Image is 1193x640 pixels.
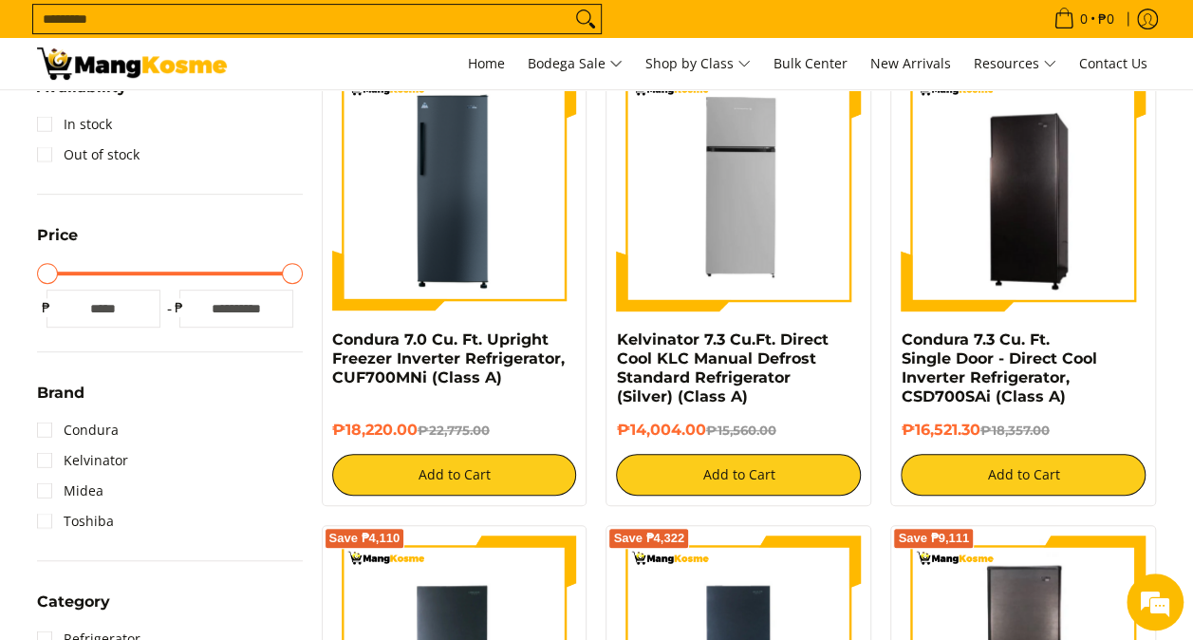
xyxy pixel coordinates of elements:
[418,423,490,438] del: ₱22,775.00
[964,38,1066,89] a: Resources
[1077,12,1090,26] span: 0
[246,38,1157,89] nav: Main Menu
[332,330,565,386] a: Condura 7.0 Cu. Ft. Upright Freezer Inverter Refrigerator, CUF700MNi (Class A)
[37,228,78,243] span: Price
[37,506,114,536] a: Toshiba
[528,52,623,76] span: Bodega Sale
[901,421,1146,440] h6: ₱16,521.30
[37,445,128,476] a: Kelvinator
[329,533,401,544] span: Save ₱4,110
[37,109,112,140] a: In stock
[332,66,577,311] img: Condura 7.0 Cu. Ft. Upright Freezer Inverter Refrigerator, CUF700MNi (Class A)
[898,533,969,544] span: Save ₱9,111
[901,69,1146,309] img: Condura 7.3 Cu. Ft. Single Door - Direct Cool Inverter Refrigerator, CSD700SAi (Class A)
[332,421,577,440] h6: ₱18,220.00
[705,423,775,438] del: ₱15,560.00
[311,9,357,55] div: Minimize live chat window
[9,433,362,499] textarea: Type your message and hit 'Enter'
[518,38,632,89] a: Bodega Sale
[616,421,861,440] h6: ₱14,004.00
[1095,12,1117,26] span: ₱0
[37,386,84,415] summary: Open
[458,38,514,89] a: Home
[901,330,1096,405] a: Condura 7.3 Cu. Ft. Single Door - Direct Cool Inverter Refrigerator, CSD700SAi (Class A)
[616,454,861,496] button: Add to Cart
[99,106,319,131] div: Chat with us now
[332,454,577,496] button: Add to Cart
[37,80,127,95] span: Availability
[774,54,848,72] span: Bulk Center
[37,47,227,80] img: Bodega Sale Refrigerator l Mang Kosme: Home Appliances Warehouse Sale
[861,38,960,89] a: New Arrivals
[37,476,103,506] a: Midea
[764,38,857,89] a: Bulk Center
[37,415,119,445] a: Condura
[570,5,601,33] button: Search
[870,54,951,72] span: New Arrivals
[37,298,56,317] span: ₱
[37,594,110,624] summary: Open
[468,54,505,72] span: Home
[636,38,760,89] a: Shop by Class
[170,298,189,317] span: ₱
[645,52,751,76] span: Shop by Class
[1079,54,1147,72] span: Contact Us
[37,386,84,401] span: Brand
[37,80,127,109] summary: Open
[37,594,110,610] span: Category
[979,423,1049,438] del: ₱18,357.00
[110,197,262,388] span: We're online!
[613,533,684,544] span: Save ₱4,322
[1070,38,1157,89] a: Contact Us
[1048,9,1120,29] span: •
[901,454,1146,496] button: Add to Cart
[616,66,861,311] img: Kelvinator 7.3 Cu.Ft. Direct Cool KLC Manual Defrost Standard Refrigerator (Silver) (Class A)
[616,330,828,405] a: Kelvinator 7.3 Cu.Ft. Direct Cool KLC Manual Defrost Standard Refrigerator (Silver) (Class A)
[37,228,78,257] summary: Open
[974,52,1056,76] span: Resources
[37,140,140,170] a: Out of stock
